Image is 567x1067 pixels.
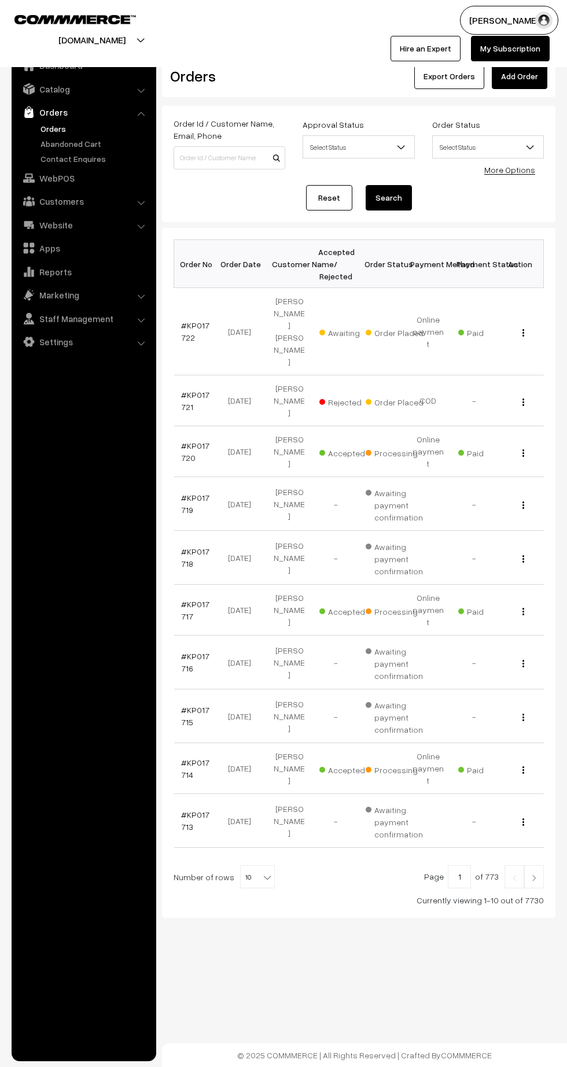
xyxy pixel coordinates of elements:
[312,477,359,531] td: -
[14,238,152,259] a: Apps
[366,538,424,577] span: Awaiting payment confirmation
[471,36,550,61] a: My Subscription
[451,794,498,848] td: -
[38,153,152,165] a: Contact Enquires
[458,444,516,459] span: Paid
[319,393,377,408] span: Rejected
[18,25,166,54] button: [DOMAIN_NAME]
[522,766,524,774] img: Menu
[366,603,424,618] span: Processing
[312,240,359,288] th: Accepted / Rejected
[220,477,266,531] td: [DATE]
[451,240,498,288] th: Payment Status
[405,426,451,477] td: Online payment
[522,329,524,337] img: Menu
[162,1043,567,1067] footer: © 2025 COMMMERCE | All Rights Reserved | Crafted By
[181,758,209,780] a: #KP017714
[220,743,266,794] td: [DATE]
[433,137,543,157] span: Select Status
[181,441,209,463] a: #KP017720
[366,393,424,408] span: Order Placed
[366,484,424,523] span: Awaiting payment confirmation
[405,743,451,794] td: Online payment
[303,137,414,157] span: Select Status
[319,761,377,776] span: Accepted
[509,874,520,881] img: Left
[181,390,209,412] a: #KP017721
[266,585,312,636] td: [PERSON_NAME]
[405,585,451,636] td: Online payment
[312,794,359,848] td: -
[441,1050,492,1060] a: COMMMERCE
[181,651,209,673] a: #KP017716
[451,477,498,531] td: -
[405,240,451,288] th: Payment Method
[220,689,266,743] td: [DATE]
[14,285,152,305] a: Marketing
[181,810,209,832] a: #KP017713
[451,689,498,743] td: -
[14,102,152,123] a: Orders
[220,375,266,426] td: [DATE]
[220,288,266,375] td: [DATE]
[414,64,484,89] button: Export Orders
[366,324,424,339] span: Order Placed
[312,636,359,689] td: -
[14,12,116,25] a: COMMMERCE
[522,660,524,667] img: Menu
[38,138,152,150] a: Abandoned Cart
[174,894,544,906] div: Currently viewing 1-10 out of 7730
[366,761,424,776] span: Processing
[266,477,312,531] td: [PERSON_NAME]
[303,119,364,131] label: Approval Status
[432,135,544,158] span: Select Status
[475,872,499,881] span: of 773
[181,320,209,342] a: #KP017722
[181,547,209,568] a: #KP017718
[240,865,275,888] span: 10
[220,794,266,848] td: [DATE]
[266,636,312,689] td: [PERSON_NAME]
[220,426,266,477] td: [DATE]
[432,119,480,131] label: Order Status
[14,331,152,352] a: Settings
[181,705,209,727] a: #KP017715
[319,603,377,618] span: Accepted
[451,636,498,689] td: -
[424,872,444,881] span: Page
[522,608,524,615] img: Menu
[220,585,266,636] td: [DATE]
[181,599,209,621] a: #KP017717
[319,324,377,339] span: Awaiting
[220,636,266,689] td: [DATE]
[366,643,424,682] span: Awaiting payment confirmation
[391,36,461,61] a: Hire an Expert
[303,135,414,158] span: Select Status
[170,67,284,85] h2: Orders
[366,185,412,211] button: Search
[366,696,424,736] span: Awaiting payment confirmation
[38,123,152,135] a: Orders
[498,240,544,288] th: Action
[458,761,516,776] span: Paid
[535,12,553,29] img: user
[14,15,136,24] img: COMMMERCE
[522,398,524,406] img: Menu
[14,215,152,235] a: Website
[458,324,516,339] span: Paid
[312,531,359,585] td: -
[451,375,498,426] td: -
[460,6,558,35] button: [PERSON_NAME]
[174,146,285,169] input: Order Id / Customer Name / Customer Email / Customer Phone
[522,818,524,826] img: Menu
[220,531,266,585] td: [DATE]
[266,288,312,375] td: [PERSON_NAME] [PERSON_NAME]
[14,261,152,282] a: Reports
[366,444,424,459] span: Processing
[484,165,535,175] a: More Options
[359,240,405,288] th: Order Status
[522,714,524,721] img: Menu
[405,288,451,375] td: Online payment
[522,501,524,509] img: Menu
[458,603,516,618] span: Paid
